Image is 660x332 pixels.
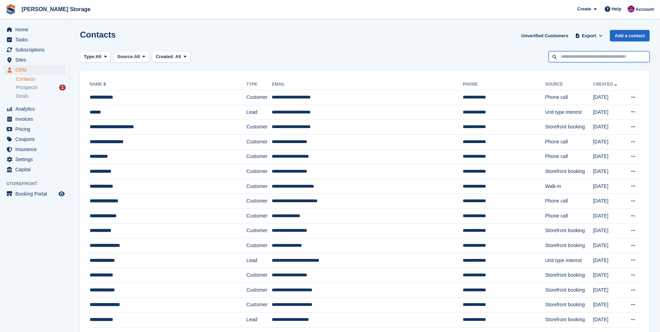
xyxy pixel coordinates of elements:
[15,134,57,144] span: Coupons
[15,165,57,174] span: Capital
[152,51,190,63] button: Created: All
[3,55,66,65] a: menu
[593,179,623,194] td: [DATE]
[15,155,57,164] span: Settings
[3,165,66,174] a: menu
[246,283,272,298] td: Customer
[246,105,272,120] td: Lead
[156,54,174,59] span: Created:
[16,93,29,100] span: Deals
[612,6,621,13] span: Help
[593,223,623,238] td: [DATE]
[545,238,593,253] td: Storefront booking
[593,283,623,298] td: [DATE]
[582,32,596,39] span: Export
[96,53,102,60] span: All
[16,93,66,100] a: Deals
[246,164,272,179] td: Customer
[57,190,66,198] a: Preview store
[134,53,140,60] span: All
[246,238,272,253] td: Customer
[15,65,57,75] span: CRM
[545,149,593,164] td: Phone call
[3,155,66,164] a: menu
[246,79,272,90] th: Type
[19,3,93,15] a: [PERSON_NAME] Storage
[113,51,149,63] button: Source: All
[593,298,623,313] td: [DATE]
[246,208,272,223] td: Customer
[3,104,66,114] a: menu
[3,124,66,134] a: menu
[246,149,272,164] td: Customer
[15,35,57,45] span: Tasks
[593,208,623,223] td: [DATE]
[246,194,272,209] td: Customer
[246,120,272,135] td: Customer
[545,179,593,194] td: Walk-in
[246,313,272,327] td: Lead
[593,149,623,164] td: [DATE]
[545,194,593,209] td: Phone call
[610,30,650,41] a: Add a contact
[545,79,593,90] th: Source
[80,51,111,63] button: Type: All
[175,54,181,59] span: All
[16,84,38,91] span: Prospects
[246,253,272,268] td: Lead
[593,105,623,120] td: [DATE]
[6,4,16,15] img: stora-icon-8386f47178a22dfd0bd8f6a31ec36ba5ce8667c1dd55bd0f319d3a0aa187defe.svg
[246,179,272,194] td: Customer
[15,104,57,114] span: Analytics
[3,65,66,75] a: menu
[16,76,66,82] a: Contacts
[3,144,66,154] a: menu
[246,268,272,283] td: Customer
[545,105,593,120] td: Unit type interest
[593,120,623,135] td: [DATE]
[3,189,66,199] a: menu
[15,25,57,34] span: Home
[15,124,57,134] span: Pricing
[59,85,66,90] div: 1
[577,6,591,13] span: Create
[16,84,66,91] a: Prospects 1
[545,223,593,238] td: Storefront booking
[545,120,593,135] td: Storefront booking
[593,268,623,283] td: [DATE]
[545,208,593,223] td: Phone call
[3,114,66,124] a: menu
[593,238,623,253] td: [DATE]
[15,55,57,65] span: Sites
[545,134,593,149] td: Phone call
[246,223,272,238] td: Customer
[3,25,66,34] a: menu
[463,79,545,90] th: Phone
[6,180,69,187] span: Storefront
[3,134,66,144] a: menu
[545,164,593,179] td: Storefront booking
[15,114,57,124] span: Invoices
[545,253,593,268] td: Unit type interest
[15,45,57,55] span: Subscriptions
[593,253,623,268] td: [DATE]
[3,45,66,55] a: menu
[15,189,57,199] span: Booking Portal
[593,313,623,327] td: [DATE]
[80,30,116,39] h1: Contacts
[545,283,593,298] td: Storefront booking
[117,53,134,60] span: Source:
[593,134,623,149] td: [DATE]
[628,6,635,13] img: Audra Whitelaw
[272,79,463,90] th: Email
[593,82,618,87] a: Created
[518,30,571,41] a: Unverified Customers
[593,90,623,105] td: [DATE]
[593,194,623,209] td: [DATE]
[3,35,66,45] a: menu
[636,6,654,13] span: Account
[90,82,108,87] a: Name
[545,298,593,313] td: Storefront booking
[246,90,272,105] td: Customer
[593,164,623,179] td: [DATE]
